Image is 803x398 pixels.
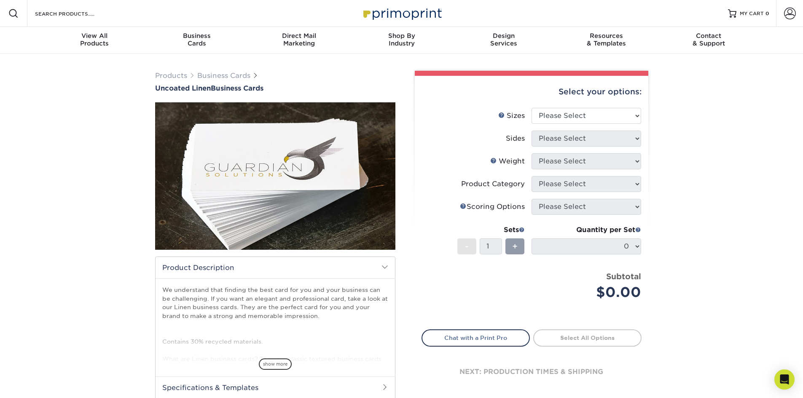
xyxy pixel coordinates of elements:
[533,329,642,346] a: Select All Options
[555,32,658,40] span: Resources
[145,32,248,47] div: Cards
[43,27,146,54] a: View AllProducts
[422,329,530,346] a: Chat with a Print Pro
[498,111,525,121] div: Sizes
[360,4,444,22] img: Primoprint
[774,369,795,390] div: Open Intercom Messenger
[658,27,760,54] a: Contact& Support
[453,27,555,54] a: DesignServices
[155,56,395,296] img: Uncoated Linen 01
[43,32,146,40] span: View All
[606,272,641,281] strong: Subtotal
[532,225,641,235] div: Quantity per Set
[145,27,248,54] a: BusinessCards
[248,32,350,40] span: Direct Mail
[197,72,250,80] a: Business Cards
[145,32,248,40] span: Business
[460,202,525,212] div: Scoring Options
[156,257,395,278] h2: Product Description
[506,134,525,144] div: Sides
[765,11,769,16] span: 0
[248,32,350,47] div: Marketing
[259,358,292,370] span: show more
[422,347,642,397] div: next: production times & shipping
[248,27,350,54] a: Direct MailMarketing
[555,32,658,47] div: & Templates
[490,156,525,166] div: Weight
[457,225,525,235] div: Sets
[155,84,211,92] span: Uncoated Linen
[155,72,187,80] a: Products
[350,32,453,47] div: Industry
[465,240,469,253] span: -
[350,32,453,40] span: Shop By
[155,84,395,92] h1: Business Cards
[512,240,518,253] span: +
[155,84,395,92] a: Uncoated LinenBusiness Cards
[453,32,555,47] div: Services
[350,27,453,54] a: Shop ByIndustry
[43,32,146,47] div: Products
[422,76,642,108] div: Select your options:
[34,8,116,19] input: SEARCH PRODUCTS.....
[555,27,658,54] a: Resources& Templates
[658,32,760,47] div: & Support
[740,10,764,17] span: MY CART
[538,282,641,302] div: $0.00
[658,32,760,40] span: Contact
[461,179,525,189] div: Product Category
[453,32,555,40] span: Design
